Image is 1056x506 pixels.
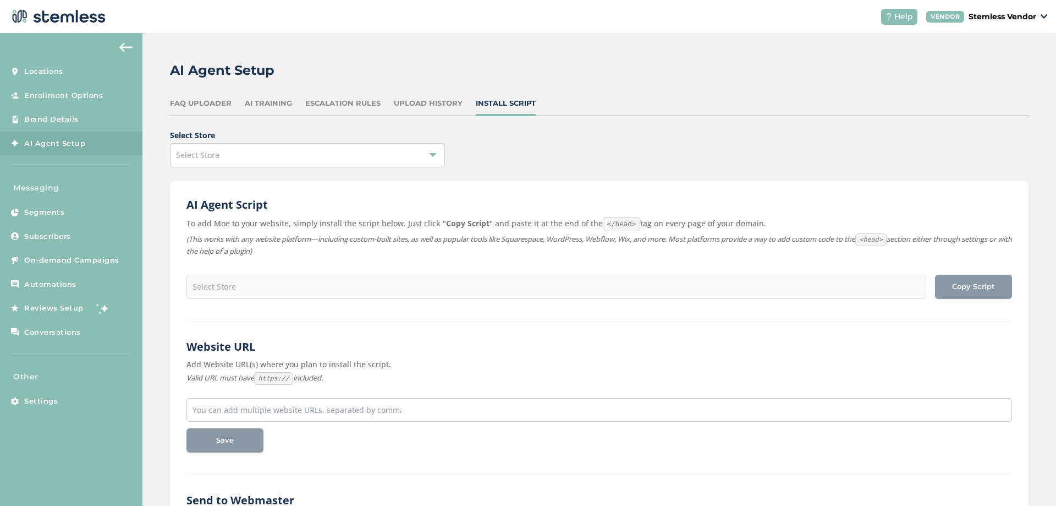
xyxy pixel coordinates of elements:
span: Brand Details [24,114,79,125]
span: Settings [24,396,58,407]
span: Automations [24,279,76,290]
div: Escalation Rules [305,98,381,109]
span: Help [894,11,913,23]
div: VENDOR [926,11,964,23]
label: To add Moe to your website, simply install the script below. Just click " " and paste it at the e... [186,217,1012,231]
strong: Copy Script [446,218,490,228]
h2: Website URL [186,339,1012,355]
input: You can add multiple website URLs, separated by commas. [193,404,402,416]
span: On-demand Campaigns [24,255,119,266]
img: logo-dark-0685b13c.svg [9,6,106,28]
p: Stemless Vendor [969,11,1036,23]
div: AI Training [245,98,292,109]
label: Select Store [170,129,1028,141]
img: icon-arrow-back-accent-c549486e.svg [119,43,133,52]
div: Upload History [394,98,463,109]
code: </head> [603,217,640,231]
img: glitter-stars-b7820f95.gif [92,297,114,319]
iframe: Chat Widget [1001,453,1056,506]
label: Valid URL must have included. [186,372,1012,385]
img: icon-help-white-03924b79.svg [886,13,892,20]
code: <head> [855,233,886,247]
span: Segments [24,207,64,218]
code: https:// [254,372,293,385]
div: Install Script [476,98,536,109]
span: Reviews Setup [24,303,84,314]
span: Locations [24,66,63,77]
span: AI Agent Setup [24,138,85,149]
span: Conversations [24,327,81,338]
label: (This works with any website platform—including custom-built sites, as well as popular tools like... [186,233,1012,257]
h2: AI Agent Setup [170,61,274,80]
img: icon_down-arrow-small-66adaf34.svg [1041,14,1047,19]
span: Enrollment Options [24,90,103,101]
label: Add Website URL(s) where you plan to install the script. [186,359,1012,370]
span: Subscribers [24,231,71,242]
h2: AI Agent Script [186,197,1012,213]
div: FAQ Uploader [170,98,232,109]
span: Select Store [176,150,219,160]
